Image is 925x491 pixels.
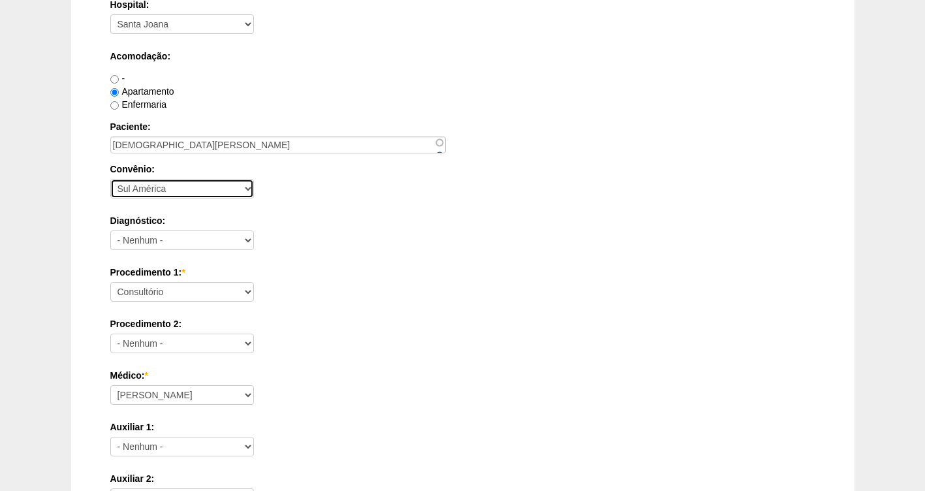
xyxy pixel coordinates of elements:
label: Diagnóstico: [110,214,815,227]
label: Auxiliar 2: [110,472,815,485]
span: Este campo é obrigatório. [181,267,185,277]
span: Este campo é obrigatório. [144,370,148,381]
input: Enfermaria [110,101,119,110]
label: Procedimento 2: [110,317,815,330]
label: Enfermaria [110,99,166,110]
label: Médico: [110,369,815,382]
label: Paciente: [110,120,815,133]
label: Auxiliar 1: [110,420,815,434]
input: Apartamento [110,88,119,97]
label: Acomodação: [110,50,815,63]
label: Procedimento 1: [110,266,815,279]
input: - [110,75,119,84]
label: Convênio: [110,163,815,176]
label: - [110,73,125,84]
label: Apartamento [110,86,174,97]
